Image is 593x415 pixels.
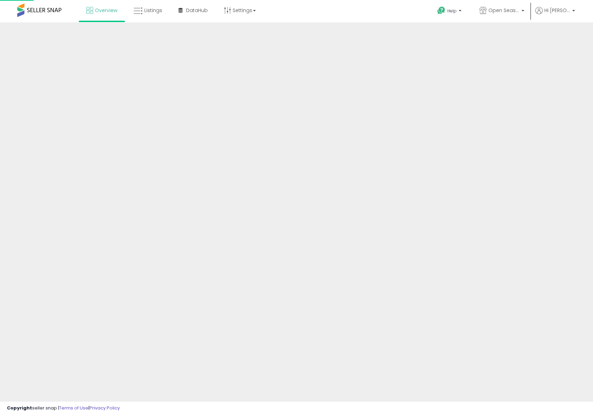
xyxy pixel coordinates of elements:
span: Help [447,8,457,14]
span: Overview [95,7,117,14]
i: Get Help [437,6,446,15]
span: DataHub [186,7,208,14]
span: Listings [144,7,162,14]
span: Open Seasons [488,7,519,14]
a: Hi [PERSON_NAME] [535,7,575,22]
a: Help [432,1,468,22]
span: Hi [PERSON_NAME] [544,7,570,14]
